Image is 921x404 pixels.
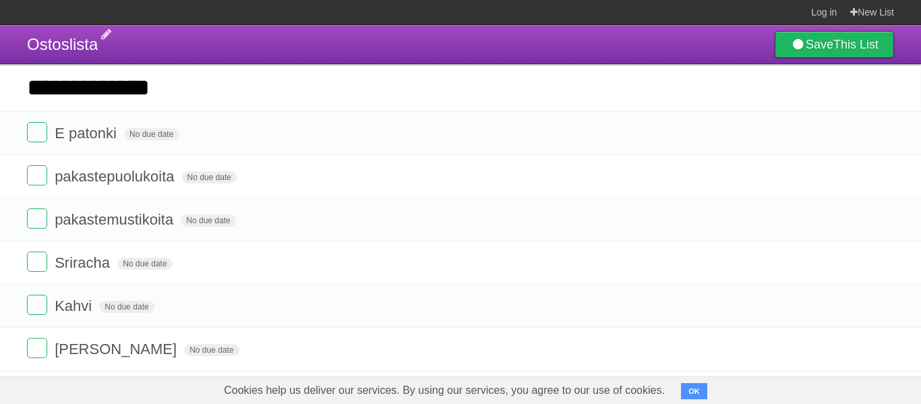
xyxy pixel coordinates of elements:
[117,258,172,270] span: No due date
[55,297,95,314] span: Kahvi
[775,31,894,58] a: SaveThis List
[55,211,177,228] span: pakastemustikoita
[55,125,120,142] span: E patonki
[833,38,879,51] b: This List
[27,35,98,53] span: Ostoslista
[210,377,678,404] span: Cookies help us deliver our services. By using our services, you agree to our use of cookies.
[55,254,113,271] span: Sriracha
[181,214,235,227] span: No due date
[55,341,180,357] span: [PERSON_NAME]
[99,301,154,313] span: No due date
[184,344,239,356] span: No due date
[27,208,47,229] label: Done
[182,171,237,183] span: No due date
[27,122,47,142] label: Done
[55,168,177,185] span: pakastepuolukoita
[27,252,47,272] label: Done
[27,165,47,185] label: Done
[27,295,47,315] label: Done
[27,338,47,358] label: Done
[124,128,179,140] span: No due date
[681,383,707,399] button: OK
